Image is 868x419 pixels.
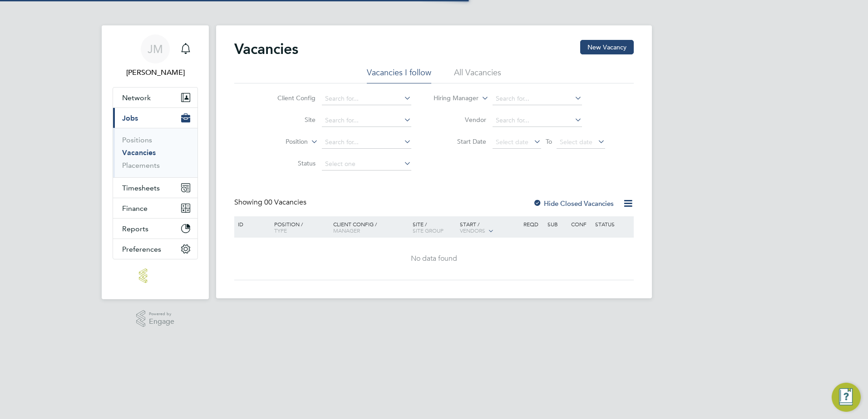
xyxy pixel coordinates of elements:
[149,318,174,326] span: Engage
[274,227,287,234] span: Type
[149,310,174,318] span: Powered by
[113,219,197,239] button: Reports
[533,199,614,208] label: Hide Closed Vacancies
[593,216,632,232] div: Status
[113,128,197,177] div: Jobs
[545,216,569,232] div: Sub
[122,136,152,144] a: Positions
[264,198,306,207] span: 00 Vacancies
[263,94,316,102] label: Client Config
[333,227,360,234] span: Manager
[460,227,485,234] span: Vendors
[569,216,592,232] div: Conf
[122,148,156,157] a: Vacancies
[367,67,431,83] li: Vacancies I follow
[113,34,198,78] a: JM[PERSON_NAME]
[102,25,209,299] nav: Main navigation
[493,114,582,127] input: Search for...
[113,239,197,259] button: Preferences
[113,268,198,283] a: Go to home page
[122,245,161,253] span: Preferences
[560,138,592,146] span: Select date
[122,93,151,102] span: Network
[113,198,197,218] button: Finance
[234,40,298,58] h2: Vacancies
[413,227,444,234] span: Site Group
[322,93,411,105] input: Search for...
[122,224,148,233] span: Reports
[832,383,861,412] button: Engage Resource Center
[322,114,411,127] input: Search for...
[113,108,197,128] button: Jobs
[263,116,316,124] label: Site
[122,204,148,213] span: Finance
[521,216,545,232] div: Reqd
[236,216,267,232] div: ID
[458,216,521,239] div: Start /
[263,159,316,167] label: Status
[434,116,486,124] label: Vendor
[136,310,175,327] a: Powered byEngage
[122,184,160,192] span: Timesheets
[267,216,331,238] div: Position /
[496,138,528,146] span: Select date
[493,93,582,105] input: Search for...
[234,198,308,207] div: Showing
[139,268,172,283] img: lloydrecruitment-logo-retina.png
[256,137,308,146] label: Position
[122,114,138,122] span: Jobs
[113,67,198,78] span: Julie Miles
[122,161,160,170] a: Placements
[331,216,410,238] div: Client Config /
[148,43,163,55] span: JM
[113,178,197,198] button: Timesheets
[434,137,486,146] label: Start Date
[454,67,501,83] li: All Vacancies
[322,136,411,149] input: Search for...
[113,88,197,107] button: Network
[580,40,634,54] button: New Vacancy
[410,216,458,238] div: Site /
[322,158,411,171] input: Select one
[236,254,632,263] div: No data found
[426,94,478,103] label: Hiring Manager
[543,136,555,147] span: To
